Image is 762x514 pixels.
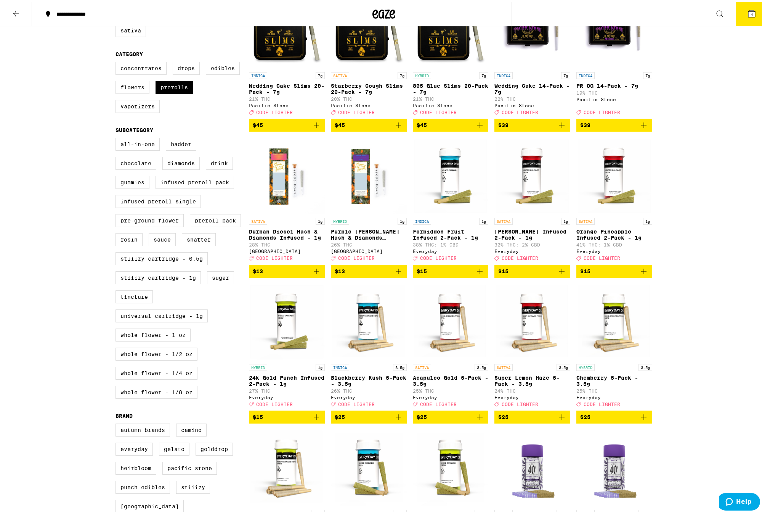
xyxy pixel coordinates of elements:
[207,269,234,282] label: Sugar
[253,120,263,126] span: $45
[338,108,375,113] span: CODE LIGHTER
[162,155,200,168] label: Diamonds
[584,108,620,113] span: CODE LIGHTER
[643,70,652,77] p: 7g
[331,227,407,239] p: Purple [PERSON_NAME] Hash & Diamonds Infused - 1g
[116,288,153,301] label: Tincture
[502,400,538,405] span: CODE LIGHTER
[331,136,407,212] img: Stone Road - Purple Runtz Hash & Diamonds Infused - 1g
[331,216,349,223] p: HYBRID
[576,136,652,263] a: Open page for Orange Pineapple Infused 2-Pack - 1g from Everyday
[413,387,489,392] p: 25% THC
[494,263,570,276] button: Add to bag
[335,120,345,126] span: $45
[413,81,489,93] p: 805 Glue Slims 20-Pack - 7g
[576,409,652,422] button: Add to bag
[316,362,325,369] p: 1g
[413,373,489,385] p: Acapulco Gold 5-Pack - 3.5g
[413,428,489,504] img: Everyday - Apples & Bananas Infused 5-Pack - 3.5g
[331,387,407,392] p: 26% THC
[413,393,489,398] div: Everyday
[316,216,325,223] p: 1g
[331,247,407,252] div: [GEOGRAPHIC_DATA]
[413,216,431,223] p: INDICA
[206,155,233,168] label: Drink
[331,362,349,369] p: INDICA
[413,101,489,106] div: Pacific Stone
[159,441,189,454] label: Gelato
[580,412,590,418] span: $25
[331,70,349,77] p: SATIVA
[249,282,325,409] a: Open page for 24k Gold Punch Infused 2-Pack - 1g from Everyday
[116,269,201,282] label: STIIIZY Cartridge - 1g
[249,227,325,239] p: Durban Diesel Hash & Diamonds Infused - 1g
[256,108,293,113] span: CODE LIGHTER
[116,365,197,378] label: Whole Flower - 1/4 oz
[331,393,407,398] div: Everyday
[398,216,407,223] p: 1g
[413,282,489,358] img: Everyday - Acapulco Gold 5-Pack - 3.5g
[498,120,509,126] span: $39
[479,70,488,77] p: 7g
[576,362,595,369] p: HYBRID
[156,174,234,187] label: Infused Preroll Pack
[249,373,325,385] p: 24k Gold Punch Infused 2-Pack - 1g
[576,387,652,392] p: 25% THC
[249,101,325,106] div: Pacific Stone
[576,136,652,212] img: Everyday - Orange Pineapple Infused 2-Pack - 1g
[335,412,345,418] span: $25
[494,409,570,422] button: Add to bag
[249,409,325,422] button: Add to bag
[494,428,570,504] img: STIIIZY - King Louis XIII Infused 5-Pack - 2.5g
[338,400,375,405] span: CODE LIGHTER
[116,125,153,131] legend: Subcategory
[494,387,570,392] p: 24% THC
[331,95,407,100] p: 20% THC
[116,346,197,359] label: Whole Flower - 1/2 oz
[643,216,652,223] p: 1g
[116,231,143,244] label: Rosin
[638,362,652,369] p: 3.5g
[420,254,457,259] span: CODE LIGHTER
[116,212,184,225] label: Pre-ground Flower
[498,266,509,272] span: $15
[116,174,149,187] label: Gummies
[494,282,570,358] img: Everyday - Super Lemon Haze 5-Pack - 3.5g
[413,409,489,422] button: Add to bag
[149,231,176,244] label: Sauce
[719,491,760,510] iframe: Opens a widget where you can find more information
[576,282,652,358] img: Everyday - Chemberry 5-Pack - 3.5g
[162,460,217,473] label: Pacific Stone
[576,70,595,77] p: INDICA
[576,247,652,252] div: Everyday
[576,95,652,100] div: Pacific Stone
[116,422,170,435] label: Autumn Brands
[116,136,160,149] label: All-In-One
[494,101,570,106] div: Pacific Stone
[561,70,570,77] p: 7g
[417,120,427,126] span: $45
[413,247,489,252] div: Everyday
[561,216,570,223] p: 1g
[116,411,133,417] legend: Brand
[182,231,216,244] label: Shatter
[116,49,143,55] legend: Category
[156,79,193,92] label: Prerolls
[249,136,325,212] img: Stone Road - Durban Diesel Hash & Diamonds Infused - 1g
[116,460,156,473] label: Heirbloom
[584,254,620,259] span: CODE LIGHTER
[331,117,407,130] button: Add to bag
[502,108,538,113] span: CODE LIGHTER
[413,240,489,245] p: 38% THC: 1% CBD
[116,155,156,168] label: Chocolate
[176,422,207,435] label: Camino
[475,362,488,369] p: 3.5g
[413,136,489,212] img: Everyday - Forbidden Fruit Infused 2-Pack - 1g
[166,136,196,149] label: Badder
[580,266,590,272] span: $15
[196,441,233,454] label: GoldDrop
[116,193,201,206] label: Infused Preroll Single
[331,428,407,504] img: Everyday - Guava Cake Infused 5-Pack - 3.5g
[190,212,241,225] label: Preroll Pack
